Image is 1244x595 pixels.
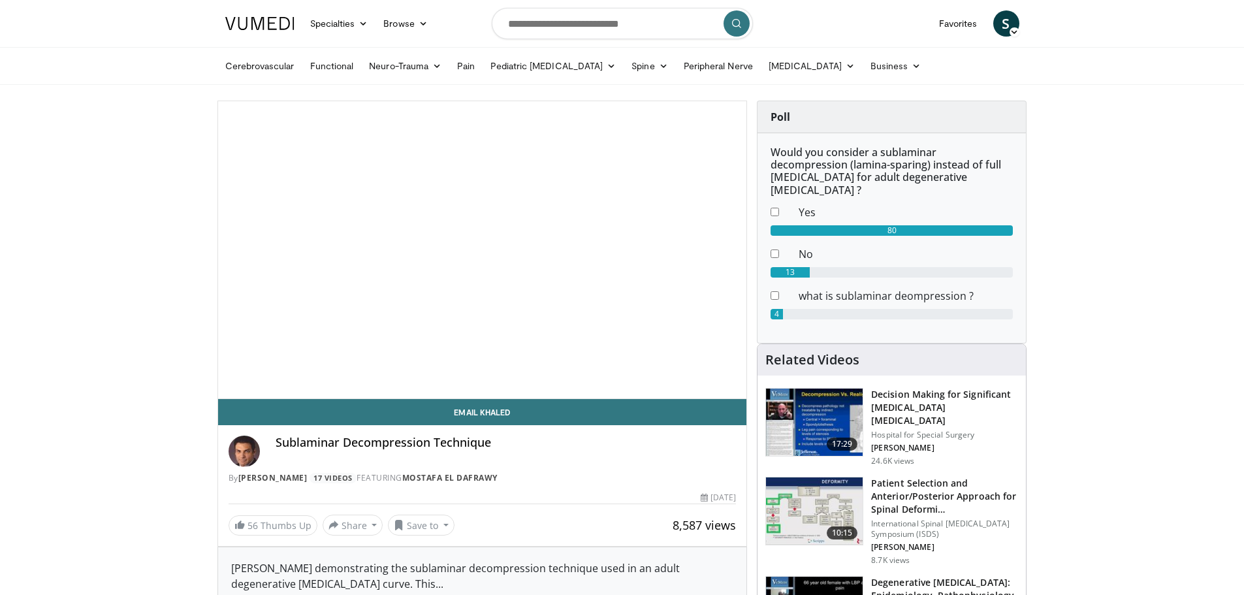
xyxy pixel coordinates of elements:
[871,443,1018,453] p: [PERSON_NAME]
[827,438,858,451] span: 17:29
[225,17,295,30] img: VuMedi Logo
[789,288,1023,304] dd: what is sublaminar deompression ?
[771,267,810,278] div: 13
[701,492,736,504] div: [DATE]
[229,436,260,467] img: Avatar
[624,53,675,79] a: Spine
[302,53,362,79] a: Functional
[765,477,1018,566] a: 10:15 Patient Selection and Anterior/Posterior Approach for Spinal Deformi… International Spinal ...
[247,519,258,532] span: 56
[676,53,761,79] a: Peripheral Nerve
[789,246,1023,262] dd: No
[276,436,737,450] h4: Sublaminar Decompression Technique
[375,10,436,37] a: Browse
[238,472,308,483] a: [PERSON_NAME]
[492,8,753,39] input: Search topics, interventions
[771,309,783,319] div: 4
[229,472,737,484] div: By FEATURING
[771,110,790,124] strong: Poll
[218,101,747,399] video-js: Video Player
[761,53,863,79] a: [MEDICAL_DATA]
[827,526,858,539] span: 10:15
[323,515,383,536] button: Share
[765,388,1018,466] a: 17:29 Decision Making for Significant [MEDICAL_DATA] [MEDICAL_DATA] Hospital for Special Surgery ...
[871,542,1018,553] p: [PERSON_NAME]
[765,352,859,368] h4: Related Videos
[361,53,449,79] a: Neuro-Trauma
[673,517,736,533] span: 8,587 views
[871,555,910,566] p: 8.7K views
[993,10,1019,37] a: S
[302,10,376,37] a: Specialties
[771,146,1013,197] h6: Would you consider a sublaminar decompression (lamina-sparing) instead of full [MEDICAL_DATA] for...
[871,388,1018,427] h3: Decision Making for Significant [MEDICAL_DATA] [MEDICAL_DATA]
[388,515,455,536] button: Save to
[310,473,357,484] a: 17 Videos
[218,399,747,425] a: Email Khaled
[771,225,1013,236] div: 80
[871,456,914,466] p: 24.6K views
[217,53,302,79] a: Cerebrovascular
[229,515,317,536] a: 56 Thumbs Up
[789,204,1023,220] dd: Yes
[766,389,863,457] img: 316497_0000_1.png.150x105_q85_crop-smart_upscale.jpg
[483,53,624,79] a: Pediatric [MEDICAL_DATA]
[766,477,863,545] img: beefc228-5859-4966-8bc6-4c9aecbbf021.150x105_q85_crop-smart_upscale.jpg
[931,10,985,37] a: Favorites
[863,53,929,79] a: Business
[871,519,1018,539] p: International Spinal [MEDICAL_DATA] Symposium (ISDS)
[402,472,498,483] a: Mostafa El Dafrawy
[871,430,1018,440] p: Hospital for Special Surgery
[871,477,1018,516] h3: Patient Selection and Anterior/Posterior Approach for Spinal Deformi…
[449,53,483,79] a: Pain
